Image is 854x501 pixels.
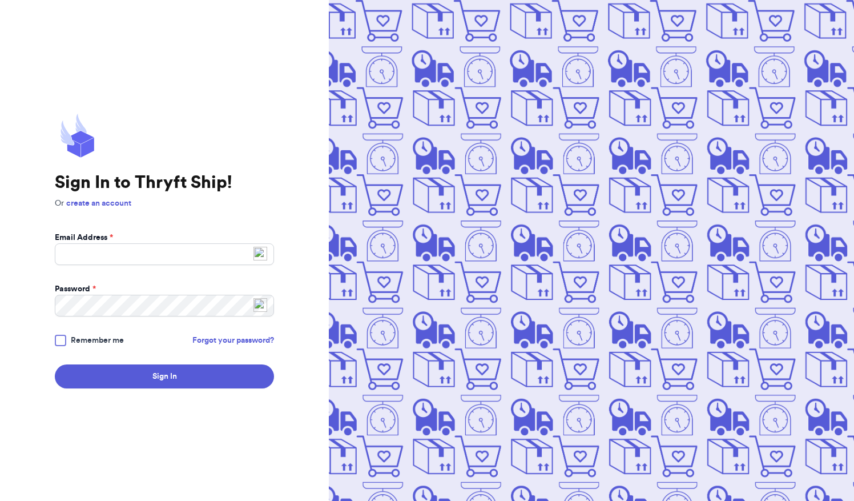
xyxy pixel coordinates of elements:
label: Email Address [55,232,113,243]
img: npw-badge-icon-locked.svg [253,298,267,312]
a: create an account [66,199,131,207]
button: Sign In [55,364,274,388]
img: npw-badge-icon-locked.svg [253,247,267,260]
p: Or [55,198,274,209]
span: Remember me [71,335,124,346]
h1: Sign In to Thryft Ship! [55,173,274,193]
a: Forgot your password? [192,335,274,346]
label: Password [55,283,96,295]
